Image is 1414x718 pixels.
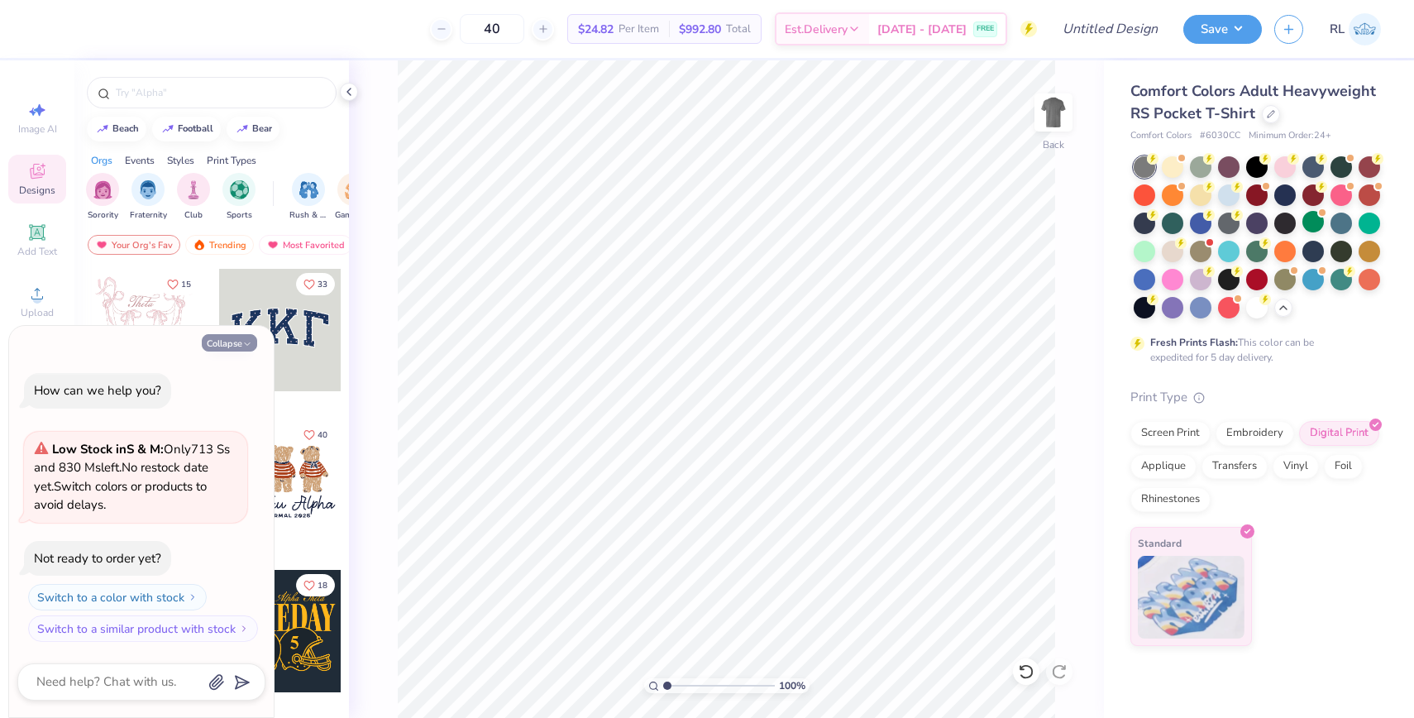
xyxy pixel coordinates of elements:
span: No restock date yet. [34,459,208,495]
a: RL [1330,13,1381,45]
img: trend_line.gif [161,124,174,134]
div: Styles [167,153,194,168]
span: Rush & Bid [289,209,327,222]
div: filter for Fraternity [130,173,167,222]
span: 33 [318,280,327,289]
button: Like [296,273,335,295]
button: Like [296,574,335,596]
span: 15 [181,280,191,289]
span: $24.82 [578,21,614,38]
div: Events [125,153,155,168]
img: trending.gif [193,239,206,251]
img: Switch to a color with stock [188,592,198,602]
span: Per Item [619,21,659,38]
div: Orgs [91,153,112,168]
span: RL [1330,20,1345,39]
button: Collapse [202,334,257,352]
span: Comfort Colors Adult Heavyweight RS Pocket T-Shirt [1130,81,1376,123]
img: Club Image [184,180,203,199]
div: football [178,124,213,133]
img: Game Day Image [345,180,364,199]
span: # 6030CC [1200,129,1240,143]
div: Transfers [1201,454,1268,479]
button: filter button [335,173,373,222]
button: Switch to a color with stock [28,584,207,610]
div: filter for Sports [222,173,256,222]
img: Roman Lake [1349,13,1381,45]
div: bear [252,124,272,133]
button: Save [1183,15,1262,44]
img: Fraternity Image [139,180,157,199]
div: Applique [1130,454,1197,479]
div: filter for Rush & Bid [289,173,327,222]
img: most_fav.gif [95,239,108,251]
button: filter button [86,173,119,222]
button: football [152,117,221,141]
span: Only 713 Ss and 830 Ms left. Switch colors or products to avoid delays. [34,441,230,514]
button: filter button [177,173,210,222]
img: Sorority Image [93,180,112,199]
div: Embroidery [1216,421,1294,446]
span: Fraternity [130,209,167,222]
button: filter button [130,173,167,222]
span: Sorority [88,209,118,222]
span: 100 % [779,678,805,693]
img: Standard [1138,556,1244,639]
div: Digital Print [1299,421,1379,446]
input: – – [460,14,524,44]
span: Est. Delivery [785,21,848,38]
img: Sports Image [230,180,249,199]
div: filter for Sorority [86,173,119,222]
img: Back [1037,96,1070,129]
span: 40 [318,431,327,439]
div: filter for Club [177,173,210,222]
div: Vinyl [1273,454,1319,479]
span: Comfort Colors [1130,129,1192,143]
input: Untitled Design [1049,12,1171,45]
span: $992.80 [679,21,721,38]
div: beach [112,124,139,133]
span: Total [726,21,751,38]
span: Minimum Order: 24 + [1249,129,1331,143]
img: trend_line.gif [236,124,249,134]
div: Your Org's Fav [88,235,180,255]
span: 18 [318,582,327,590]
img: Switch to a similar product with stock [239,624,249,634]
span: Image AI [18,122,57,136]
strong: Low Stock in S & M : [52,441,164,457]
div: This color can be expedited for 5 day delivery. [1150,335,1354,365]
strong: Fresh Prints Flash: [1150,336,1238,349]
span: Standard [1138,534,1182,552]
button: filter button [222,173,256,222]
img: trend_line.gif [96,124,109,134]
input: Try "Alpha" [114,84,326,101]
button: Like [296,424,335,446]
span: Game Day [335,209,373,222]
span: Add Text [17,245,57,258]
div: Screen Print [1130,421,1211,446]
span: Upload [21,306,54,319]
button: Like [160,273,198,295]
div: filter for Game Day [335,173,373,222]
span: Sports [227,209,252,222]
div: Foil [1324,454,1363,479]
span: Designs [19,184,55,197]
div: How can we help you? [34,382,161,399]
div: Back [1043,137,1064,152]
div: Rhinestones [1130,487,1211,512]
div: Trending [185,235,254,255]
div: Most Favorited [259,235,352,255]
button: Switch to a similar product with stock [28,615,258,642]
button: bear [227,117,279,141]
img: most_fav.gif [266,239,279,251]
div: Print Types [207,153,256,168]
span: Club [184,209,203,222]
span: [DATE] - [DATE] [877,21,967,38]
button: beach [87,117,146,141]
button: filter button [289,173,327,222]
div: Print Type [1130,388,1381,407]
div: Not ready to order yet? [34,550,161,567]
img: Rush & Bid Image [299,180,318,199]
span: FREE [977,23,994,35]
